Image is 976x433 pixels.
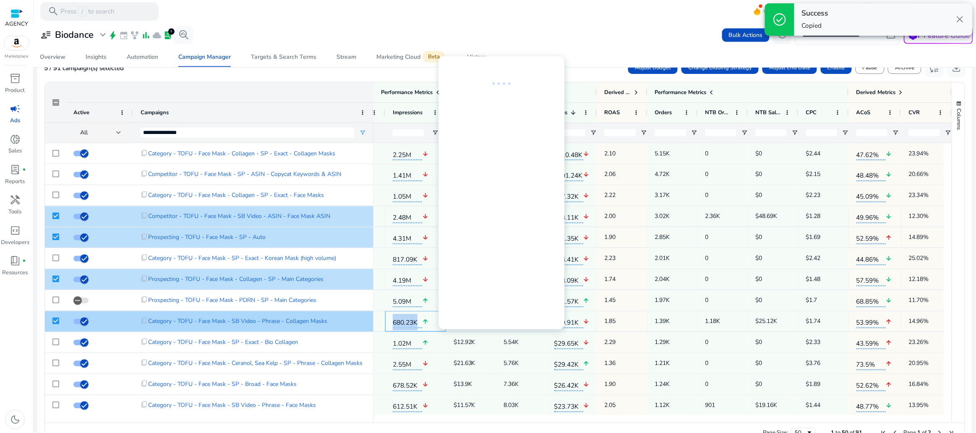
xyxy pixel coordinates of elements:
span: Archive [895,64,914,72]
span: content_copy [141,381,148,388]
span: $25.12K [756,313,791,330]
span: $13.9K [454,376,489,393]
mat-icon: arrow_downward [422,250,428,268]
mat-icon: arrow_upward [886,229,892,247]
span: 52.59% [856,230,886,244]
span: 2.22 [605,187,640,204]
span: 68.85% [856,293,886,307]
span: 1.21K [655,355,690,372]
span: book_4 [10,255,21,266]
mat-icon: arrow_downward [583,208,590,226]
span: 2.55M [393,356,422,370]
span: $0 [756,145,791,162]
span: Enable [827,64,845,72]
mat-icon: arrow_upward [422,292,428,310]
span: content_copy [141,213,148,220]
span: 2.01K [655,250,690,267]
span: 2.05 [605,397,640,414]
span: $41.57K [554,293,583,307]
span: Competitor - TOFU - Face Mask - SB Video - ASIN - Face Mask ASIN [148,208,330,225]
span: $101.24K [554,167,583,181]
span: 48.77% [856,398,886,412]
span: campaign [10,103,21,114]
span: 680.23K [393,314,422,328]
span: Performance Metrics [655,89,707,96]
button: Open Filter Menu [641,129,647,136]
mat-icon: arrow_downward [886,166,892,184]
span: $29.91K [554,314,583,328]
span: fiber_manual_record [22,168,26,172]
span: 25.02% [909,250,944,267]
span: 43.59% [856,335,886,349]
span: content_copy [141,360,148,367]
span: 5.09M [393,293,422,307]
span: 2.10 [605,145,640,162]
span: 1.90 [605,376,640,393]
span: Prospecting - TOFU - Face Mask - PDRN - SP - Main Categories [148,292,316,309]
span: Performance Metrics [381,89,433,96]
span: event [119,31,128,40]
span: Category - TOFU - Face Mask - Collagen - SP - Exact - Collagen Masks [148,145,335,162]
span: Category - TOFU - Face Mask - SB Video - Phrase - Face Masks [148,397,316,414]
span: 1.45 [605,292,640,309]
mat-icon: arrow_downward [583,271,590,289]
span: download [951,63,962,73]
span: $0 [756,229,791,246]
span: $43.09K [554,272,583,286]
span: 0 [705,166,741,183]
mat-icon: arrow_downward [886,397,892,415]
mat-icon: arrow_downward [422,145,428,163]
span: lab_profile [10,164,21,175]
mat-icon: arrow_downward [583,376,590,394]
span: $0 [756,187,791,204]
span: 678.52K [393,377,422,391]
mat-icon: arrow_downward [583,187,590,205]
span: 0 [705,271,741,288]
span: 52.62% [856,377,886,391]
span: Campaigns [141,109,169,116]
mat-icon: arrow_downward [422,187,428,205]
mat-icon: arrow_downward [422,397,428,415]
span: content_copy [141,150,148,157]
span: search_insights [178,29,189,40]
span: $2.42 [806,250,841,267]
span: Orders [655,109,672,116]
span: Change Bidding Strategy [688,64,752,72]
span: check_circle [772,12,787,27]
span: 53.99% [856,314,886,328]
span: 4.19M [393,272,422,286]
mat-icon: arrow_upward [422,313,428,331]
span: Category - TOFU - Face Mask - SP - Exact - Korean Mask (high volume) [148,250,336,267]
span: Category - TOFU - Face Mask - SP - Broad - Face Masks [148,376,297,393]
span: 612.51K [393,398,422,412]
span: 48.48% [856,167,886,181]
span: $26.42K [554,377,583,391]
mat-icon: arrow_downward [422,376,428,394]
span: cloud [152,31,162,40]
span: donut_small [10,134,21,145]
span: fiber_manual_record [22,259,26,263]
span: $110.48K [554,146,583,160]
span: refresh [777,29,788,40]
mat-icon: arrow_downward [583,229,590,247]
span: 1.05M [393,188,422,202]
span: $63.11K [554,209,583,223]
div: History [467,54,486,60]
button: Open Filter Menu [432,129,438,136]
span: $0 [756,334,791,351]
span: CVR [909,109,920,116]
button: Adjust Budget [628,62,678,74]
span: lab_profile [164,31,173,40]
span: 57.59% [856,272,886,286]
span: 817.09K [393,251,422,265]
span: 23.34% [909,187,944,204]
div: 5 [168,29,175,35]
span: 20.66% [909,166,944,183]
mat-icon: arrow_upward [886,313,892,331]
span: $61.35K [554,230,583,244]
span: $67.32K [554,188,583,202]
mat-icon: arrow_downward [886,208,892,226]
span: 23.26% [909,334,944,351]
div: Stream [337,54,356,60]
p: Resources [3,269,28,277]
